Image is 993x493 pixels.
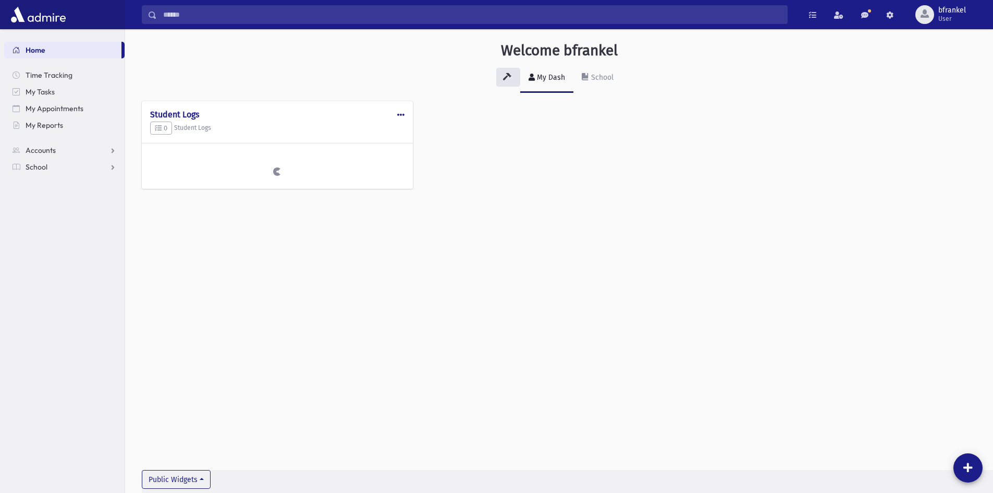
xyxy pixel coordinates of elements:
[8,4,68,25] img: AdmirePro
[150,122,172,135] button: 0
[157,5,787,24] input: Search
[155,124,167,132] span: 0
[573,64,622,93] a: School
[26,104,83,113] span: My Appointments
[501,42,618,59] h3: Welcome bfrankel
[589,73,614,82] div: School
[26,146,56,155] span: Accounts
[938,6,966,15] span: bfrankel
[535,73,565,82] div: My Dash
[26,121,63,130] span: My Reports
[150,122,404,135] h5: Student Logs
[26,45,45,55] span: Home
[142,470,211,489] button: Public Widgets
[938,15,966,23] span: User
[4,67,125,83] a: Time Tracking
[26,70,72,80] span: Time Tracking
[4,83,125,100] a: My Tasks
[26,162,47,172] span: School
[4,159,125,175] a: School
[4,142,125,159] a: Accounts
[520,64,573,93] a: My Dash
[4,117,125,134] a: My Reports
[4,42,121,58] a: Home
[150,110,404,119] h4: Student Logs
[4,100,125,117] a: My Appointments
[26,87,55,97] span: My Tasks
